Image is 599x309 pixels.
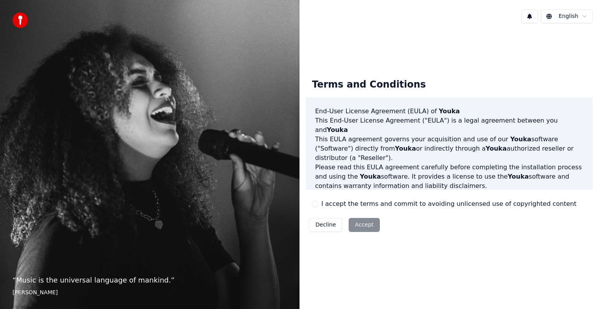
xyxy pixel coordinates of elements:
[315,163,583,191] p: Please read this EULA agreement carefully before completing the installation process and using th...
[508,173,529,180] span: Youka
[12,275,287,286] p: “ Music is the universal language of mankind. ”
[360,173,381,180] span: Youka
[321,199,576,209] label: I accept the terms and commit to avoiding unlicensed use of copyrighted content
[306,72,432,97] div: Terms and Conditions
[315,107,583,116] h3: End-User License Agreement (EULA) of
[510,135,531,143] span: Youka
[12,12,28,28] img: youka
[395,145,416,152] span: Youka
[327,126,348,133] span: Youka
[12,289,287,297] footer: [PERSON_NAME]
[309,218,342,232] button: Decline
[315,116,583,135] p: This End-User License Agreement ("EULA") is a legal agreement between you and
[315,135,583,163] p: This EULA agreement governs your acquisition and use of our software ("Software") directly from o...
[439,107,460,115] span: Youka
[486,145,507,152] span: Youka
